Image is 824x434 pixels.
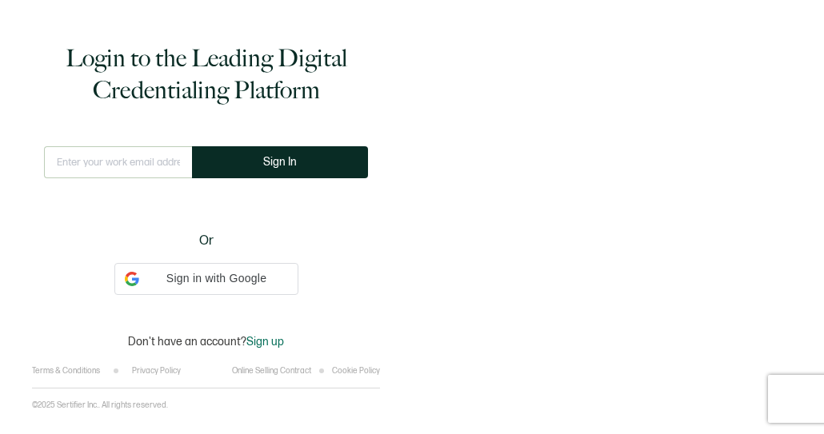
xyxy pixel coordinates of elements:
span: Sign up [246,335,284,348]
a: Online Selling Contract [232,366,311,376]
input: Enter your work email address [44,146,192,178]
span: Sign in with Google [146,270,288,287]
span: Sign In [263,156,297,168]
p: Don't have an account? [128,335,284,348]
p: ©2025 Sertifier Inc.. All rights reserved. [32,400,168,410]
div: Sign in with Google [114,263,298,295]
a: Cookie Policy [332,366,380,376]
span: Or [199,231,214,251]
button: Sign In [192,146,368,178]
a: Privacy Policy [132,366,181,376]
a: Terms & Conditions [32,366,100,376]
h1: Login to the Leading Digital Credentialing Platform [44,42,368,106]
